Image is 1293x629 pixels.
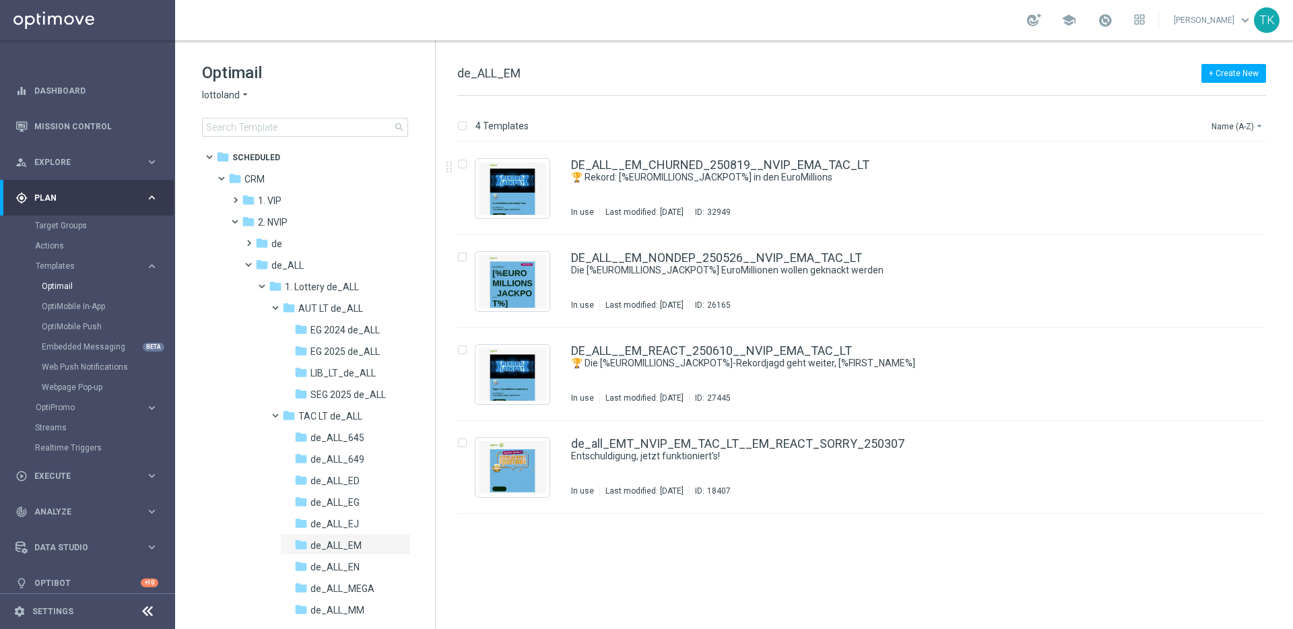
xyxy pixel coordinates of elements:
[242,193,255,207] i: folder
[689,486,731,496] div: ID:
[571,393,594,403] div: In use
[36,403,145,411] div: OptiPromo
[36,403,132,411] span: OptiPromo
[15,85,28,97] i: equalizer
[571,171,1177,184] a: 🏆 Rekord: [%EUROMILLIONS_JACKPOT%] in den EuroMillions
[145,191,158,204] i: keyboard_arrow_right
[310,496,360,508] span: de_ALL_EG
[310,345,380,358] span: EG 2025 de_ALL
[42,301,140,312] a: OptiMobile In-App
[35,402,159,413] div: OptiPromo keyboard_arrow_right
[571,207,594,218] div: In use
[689,393,731,403] div: ID:
[35,418,174,438] div: Streams
[258,195,281,207] span: 1. VIP
[310,432,364,444] span: de_ALL_645
[475,120,529,132] p: 4 Templates
[34,194,145,202] span: Plan
[479,255,546,308] img: 26165.jpeg
[310,389,386,401] span: SEG 2025 de_ALL
[141,578,158,587] div: +10
[15,577,28,589] i: lightbulb
[479,348,546,401] img: 27445.jpeg
[294,387,308,401] i: folder
[15,506,145,518] div: Analyze
[145,401,158,414] i: keyboard_arrow_right
[294,517,308,530] i: folder
[15,506,28,518] i: track_changes
[36,262,132,270] span: Templates
[600,393,689,403] div: Last modified: [DATE]
[294,581,308,595] i: folder
[310,561,360,573] span: de_ALL_EN
[298,302,363,314] span: AUT LT de_ALL
[15,542,159,553] button: Data Studio keyboard_arrow_right
[707,393,731,403] div: 27445
[42,382,140,393] a: Webpage Pop-up
[42,317,174,337] div: OptiMobile Push
[600,300,689,310] div: Last modified: [DATE]
[271,259,304,271] span: de_ALL
[202,89,240,102] span: lottoland
[271,238,282,250] span: de
[15,565,158,601] div: Optibot
[35,216,174,236] div: Target Groups
[15,541,145,554] div: Data Studio
[571,264,1208,277] div: Die [%EUROMILLIONS_JACKPOT%] EuroMillionen wollen geknackt werden
[479,441,546,494] img: 18407.jpeg
[42,341,140,352] a: Embedded Messaging
[34,73,158,108] a: Dashboard
[35,220,140,231] a: Target Groups
[444,142,1290,235] div: Press SPACE to select this row.
[35,442,140,453] a: Realtime Triggers
[285,281,359,293] span: 1. Lottery de_ALL
[15,157,159,168] div: person_search Explore keyboard_arrow_right
[294,495,308,508] i: folder
[15,121,159,132] button: Mission Control
[258,216,288,228] span: 2. NVIP
[202,89,251,102] button: lottoland arrow_drop_down
[457,66,521,80] span: de_ALL_EM
[310,518,359,530] span: de_ALL_EJ
[145,156,158,168] i: keyboard_arrow_right
[15,192,28,204] i: gps_fixed
[244,173,265,185] span: CRM
[600,207,689,218] div: Last modified: [DATE]
[571,264,1177,277] a: Die [%EUROMILLIONS_JACKPOT%] EuroMillionen wollen geknackt werden
[42,321,140,332] a: OptiMobile Push
[1201,64,1266,83] button: + Create New
[571,438,904,450] a: de_all_EMT_NVIP_EM_TAC_LT__EM_REACT_SORRY_250307
[145,505,158,518] i: keyboard_arrow_right
[34,565,141,601] a: Optibot
[571,159,869,171] a: DE_ALL__EM_CHURNED_250819__NVIP_EMA_TAC_LT
[689,300,731,310] div: ID:
[310,453,364,465] span: de_ALL_649
[294,430,308,444] i: folder
[1238,13,1253,28] span: keyboard_arrow_down
[298,410,362,422] span: TAC LT de_ALL
[35,256,174,397] div: Templates
[689,207,731,218] div: ID:
[35,240,140,251] a: Actions
[42,296,174,317] div: OptiMobile In-App
[310,475,360,487] span: de_ALL_ED
[15,193,159,203] button: gps_fixed Plan keyboard_arrow_right
[294,560,308,573] i: folder
[294,366,308,379] i: folder
[310,367,376,379] span: LIB_LT_de_ALL
[310,539,362,552] span: de_ALL_EM
[42,377,174,397] div: Webpage Pop-up
[13,605,26,618] i: settings
[15,86,159,96] button: equalizer Dashboard
[571,450,1177,463] a: Entschuldigung, jetzt funktioniert's!
[35,397,174,418] div: OptiPromo
[35,261,159,271] button: Templates keyboard_arrow_right
[294,538,308,552] i: folder
[15,578,159,589] button: lightbulb Optibot +10
[36,262,145,270] div: Templates
[571,252,862,264] a: DE_ALL__EM_NONDEP_250526__NVIP_EMA_TAC_LT
[34,508,145,516] span: Analyze
[394,122,405,133] span: search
